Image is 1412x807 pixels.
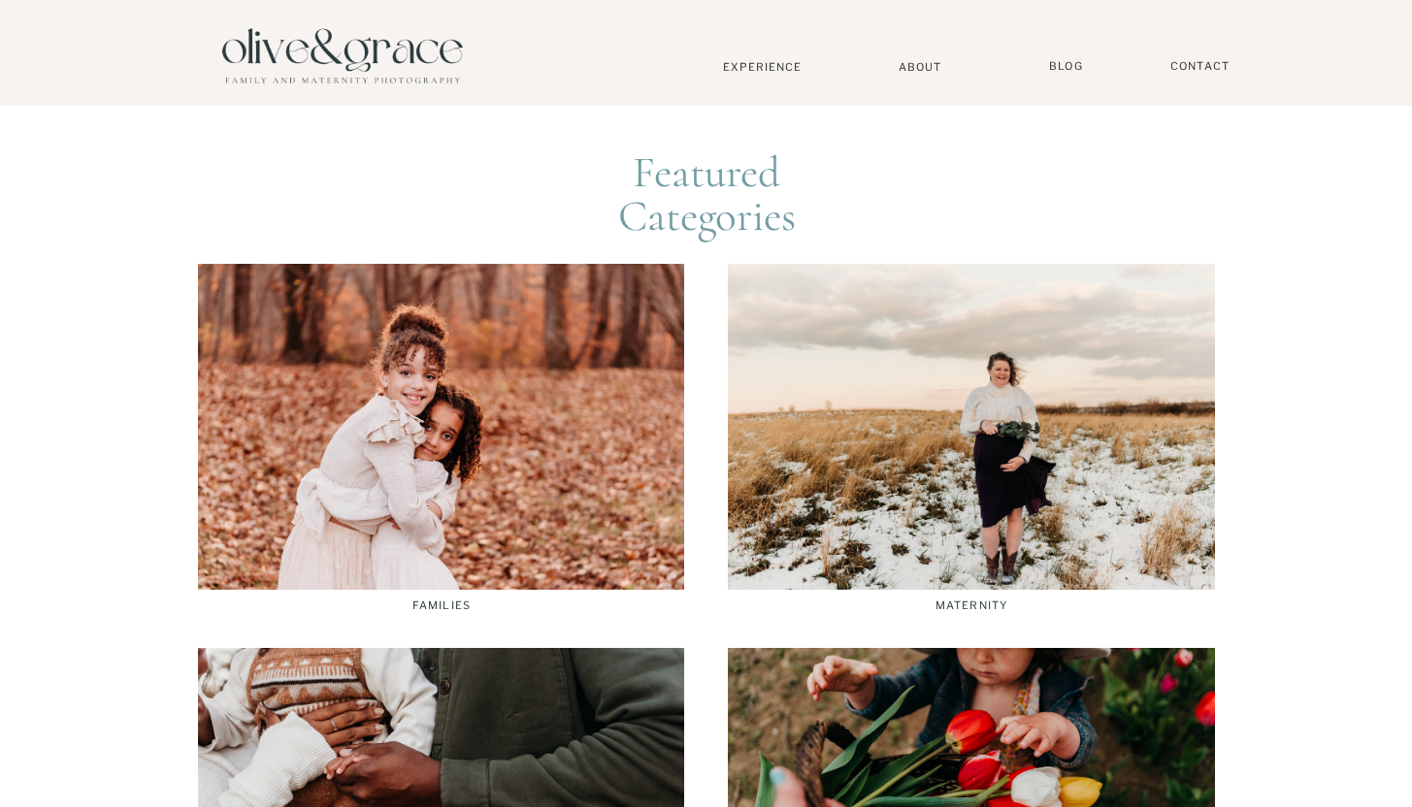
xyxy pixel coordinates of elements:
[891,60,950,73] a: About
[548,150,866,245] p: Featured Categories
[730,599,1214,613] a: Maternity
[699,60,827,74] a: Experience
[1162,59,1239,74] a: Contact
[1042,59,1091,74] a: BLOG
[200,599,684,613] a: Families
[640,49,920,62] div: »
[671,48,913,62] a: Why Printing Your Photos Matters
